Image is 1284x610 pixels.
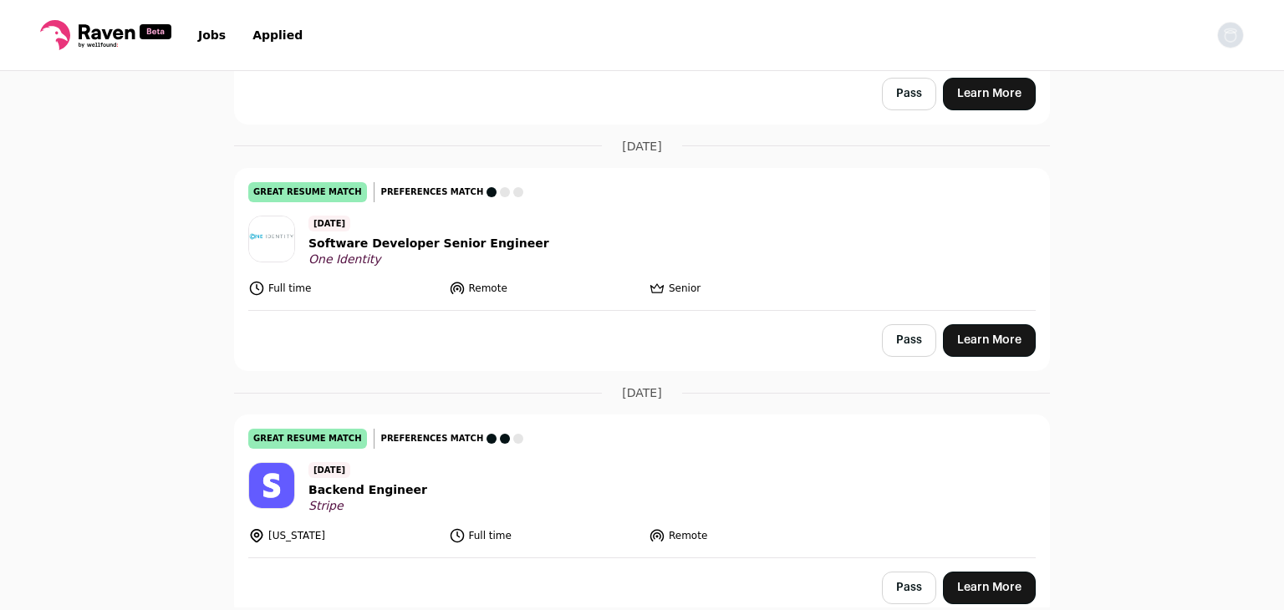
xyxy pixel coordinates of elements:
[198,28,226,42] a: Jobs
[248,280,439,297] li: Full time
[1217,22,1244,48] button: Open dropdown
[308,481,427,499] span: Backend Engineer
[235,169,1049,311] a: great resume match Preferences match [DATE] Software Developer Senior Engineer One Identity Full ...
[622,138,661,155] span: [DATE]
[308,252,549,267] span: One Identity
[649,527,839,544] li: Remote
[248,429,367,449] div: great resume match
[622,384,661,401] span: [DATE]
[882,572,936,604] button: Pass
[308,499,427,514] span: Stripe
[882,324,936,357] button: Pass
[649,280,839,297] li: Senior
[308,235,549,252] span: Software Developer Senior Engineer
[449,527,639,544] li: Full time
[249,463,294,508] img: c29228e9d9ae75acbec9f97acea12ad61565c350f760a79d6eec3e18ba7081be.jpg
[882,78,936,110] button: Pass
[943,78,1036,110] a: Learn More
[943,572,1036,604] a: Learn More
[248,182,367,202] div: great resume match
[252,28,303,42] a: Applied
[248,527,439,544] li: [US_STATE]
[943,324,1036,357] a: Learn More
[381,430,484,447] span: Preferences match
[249,216,294,262] img: b5207d9f2e5b035dbb0b31e5dbbf6da28cb95ffe9c578d545a7fb8dbeeec3518.jpg
[308,462,350,478] span: [DATE]
[449,280,639,297] li: Remote
[308,216,350,231] span: [DATE]
[381,184,484,201] span: Preferences match
[235,415,1049,557] a: great resume match Preferences match [DATE] Backend Engineer Stripe [US_STATE] Full time Remote
[1217,22,1244,48] img: nopic.png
